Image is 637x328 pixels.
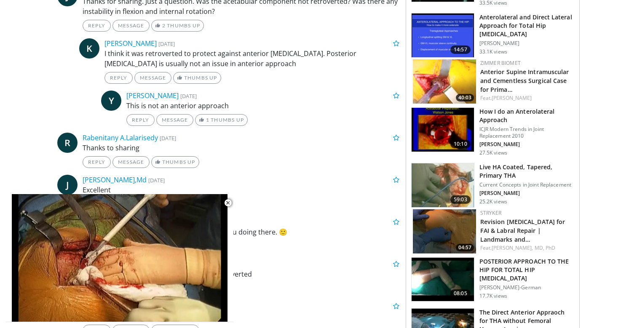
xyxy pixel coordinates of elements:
p: [PERSON_NAME]-German [479,284,574,291]
video-js: Video Player [6,194,233,322]
p: 25.2K views [479,198,507,205]
a: [PERSON_NAME] [126,91,179,100]
a: 04:57 [413,209,476,253]
small: [DATE] [158,40,175,48]
span: 59:03 [450,195,471,204]
img: 297847_0001_1.png.150x105_q85_crop-smart_upscale.jpg [412,108,474,152]
a: Stryker [480,209,501,216]
span: 1 [206,117,209,123]
a: Zimmer Biomet [480,59,521,67]
span: 08:05 [450,289,471,298]
p: 17.7K views [479,293,507,299]
a: 59:03 Live HA Coated, Tapered, Primary THA Current Concepts in Joint Replacement [PERSON_NAME] 25... [411,163,574,208]
h3: How I do an Anterolateral Approach [479,107,574,124]
a: Message [112,20,150,32]
a: 2 Thumbs Up [151,20,204,32]
a: 40:03 [413,59,476,104]
img: 319044_0000_1.png.150x105_q85_crop-smart_upscale.jpg [412,258,474,301]
span: 2 [162,22,166,29]
a: Revision [MEDICAL_DATA] for FAI & Labral Repair | Landmarks and… [480,218,565,243]
a: Anterior Supine Intramuscular and Cementless Surgical Case for Prima… [480,68,569,93]
a: Thumbs Up [173,72,221,84]
small: [DATE] [160,134,176,142]
a: 1 Thumbs Up [195,114,248,126]
p: Very nice [83,311,399,321]
small: [DATE] [180,92,197,100]
img: rQqFhpGihXXoLKSn5hMDoxOjBrOw-uIx_3.150x105_q85_crop-smart_upscale.jpg [413,209,476,253]
a: R [57,133,78,153]
p: Current Concepts in Joint Replacement [479,181,574,188]
h3: Anterolateral and Direct Lateral Approach for Total Hip [MEDICAL_DATA] [479,13,574,38]
small: [DATE] [148,176,165,184]
span: 14:57 [450,45,471,54]
span: 10:10 [450,140,471,148]
p: 33.1K views [479,48,507,55]
a: 08:05 POSTERIOR APPROACH TO THE HIP FOR TOTAL HIP [MEDICAL_DATA] [PERSON_NAME]-German 17.7K views [411,257,574,302]
a: Reply [83,156,111,168]
img: 297905_0000_1.png.150x105_q85_crop-smart_upscale.jpg [412,13,474,57]
p: Thanks a lot. I really don’t think the cup is retroverted [83,269,399,279]
a: 10:10 How I do an Anterolateral Approach ICJR Modern Trends in Joint Replacement 2010 [PERSON_NAM... [411,107,574,156]
p: [PERSON_NAME] [479,141,574,148]
p: This is not an anterior approach [126,101,399,111]
a: Reply [83,20,111,32]
a: Rabenitany A.Lalarisedy [83,133,158,142]
a: [PERSON_NAME] [492,94,532,101]
a: [PERSON_NAME],Md [83,175,147,184]
p: I think it was retroverted to protect against anterior [MEDICAL_DATA]. Posterior [MEDICAL_DATA] i... [104,48,399,69]
p: [PERSON_NAME] [479,40,574,47]
a: 14:57 Anterolateral and Direct Lateral Approach for Total Hip [MEDICAL_DATA] [PERSON_NAME] 33.1K ... [411,13,574,58]
a: Y [101,91,121,111]
a: Message [156,114,193,126]
a: K [79,38,99,59]
p: ICJR Modern Trends in Joint Replacement 2010 [479,126,574,139]
p: Thanks a lot. I really understand what you're you doing there. 🙂 [83,227,399,237]
a: Thumbs Up [151,156,199,168]
a: Reply [104,72,133,84]
span: 04:57 [456,244,474,251]
img: 2641ddac-00f1-4218-a4d2-aafa25214486.150x105_q85_crop-smart_upscale.jpg [413,59,476,104]
div: Feat. [480,244,573,252]
h3: Live HA Coated, Tapered, Primary THA [479,163,574,180]
button: Close [219,194,236,212]
img: rana_3.png.150x105_q85_crop-smart_upscale.jpg [412,163,474,207]
p: Excellent [83,185,399,195]
h3: POSTERIOR APPROACH TO THE HIP FOR TOTAL HIP [MEDICAL_DATA] [479,257,574,283]
a: [PERSON_NAME], MD, PhD [492,244,555,251]
div: Feat. [480,94,573,102]
a: Message [112,156,150,168]
p: Thanks to sharing [83,143,399,153]
a: Reply [126,114,155,126]
span: 40:03 [456,94,474,101]
a: Message [134,72,171,84]
p: 27.5K views [479,149,507,156]
a: [PERSON_NAME] [104,39,157,48]
p: [PERSON_NAME] [479,190,574,197]
a: J [57,175,78,195]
